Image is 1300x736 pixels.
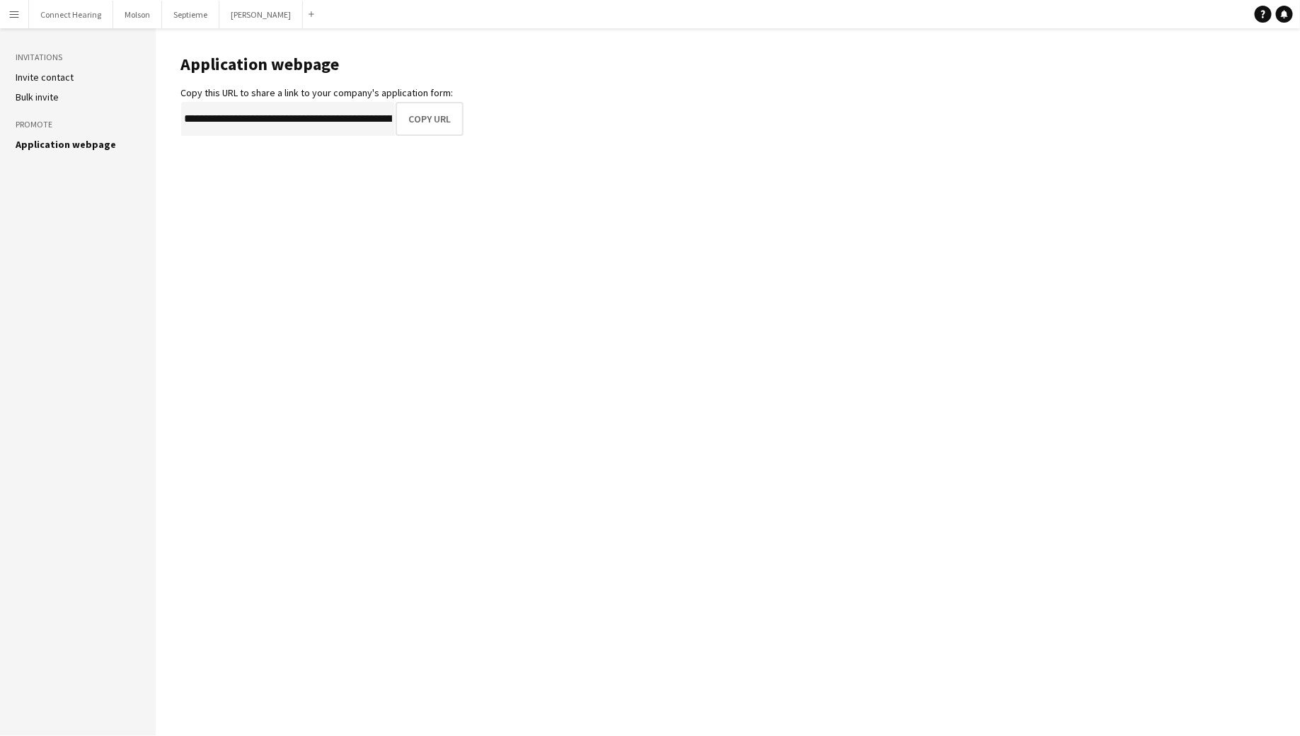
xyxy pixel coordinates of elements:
[16,138,116,151] a: Application webpage
[396,102,464,136] button: Copy URL
[180,86,464,99] div: Copy this URL to share a link to your company's application form:
[113,1,162,28] button: Molson
[180,54,464,75] h1: Application webpage
[219,1,303,28] button: [PERSON_NAME]
[16,51,140,64] h3: Invitations
[29,1,113,28] button: Connect Hearing
[16,91,59,103] a: Bulk invite
[162,1,219,28] button: Septieme
[16,118,140,131] h3: Promote
[16,71,74,84] a: Invite contact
